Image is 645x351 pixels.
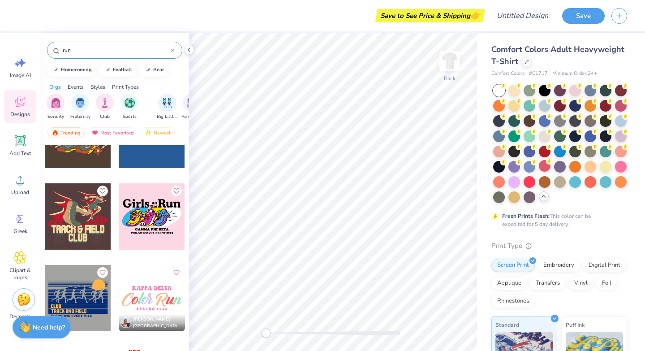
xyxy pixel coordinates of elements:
[52,67,59,73] img: trend_line.gif
[96,94,114,120] button: filter button
[490,7,555,25] input: Untitled Design
[171,186,182,196] button: Like
[141,127,175,138] div: Newest
[378,9,483,22] div: Save to See Price & Shipping
[112,83,139,91] div: Print Types
[70,94,90,120] button: filter button
[133,316,170,322] span: [PERSON_NAME]
[11,189,29,196] span: Upload
[68,83,84,91] div: Events
[491,295,535,308] div: Rhinestones
[9,313,31,320] span: Decorate
[583,259,626,272] div: Digital Print
[157,94,177,120] div: filter for Big Little Reveal
[97,186,108,196] button: Like
[70,113,90,120] span: Fraternity
[530,277,566,290] div: Transfers
[491,259,535,272] div: Screen Print
[491,70,525,78] span: Comfort Colors
[62,46,171,55] input: Try "Alpha"
[187,98,197,108] img: Parent's Weekend Image
[90,83,105,91] div: Styles
[491,241,627,251] div: Print Type
[162,98,172,108] img: Big Little Reveal Image
[566,320,585,329] span: Puff Ink
[97,267,108,278] button: Like
[157,94,177,120] button: filter button
[153,67,164,72] div: bear
[470,10,480,21] span: 👉
[120,94,138,120] div: filter for Sports
[139,63,168,77] button: bear
[33,323,65,332] strong: Need help?
[491,277,527,290] div: Applique
[91,130,99,136] img: most_fav.gif
[47,94,64,120] div: filter for Sorority
[562,8,605,24] button: Save
[13,228,27,235] span: Greek
[87,127,138,138] div: Most Favorited
[47,127,85,138] div: Trending
[47,63,96,77] button: homecoming
[181,94,202,120] div: filter for Parent's Weekend
[502,212,550,220] strong: Fresh Prints Flash:
[99,63,136,77] button: football
[537,259,580,272] div: Embroidery
[441,52,459,70] img: Back
[444,74,456,82] div: Back
[104,67,111,73] img: trend_line.gif
[181,94,202,120] button: filter button
[262,329,271,338] div: Accessibility label
[49,83,61,91] div: Orgs
[145,130,152,136] img: newest.gif
[133,323,181,329] span: [GEOGRAPHIC_DATA], [GEOGRAPHIC_DATA][US_STATE]
[9,150,31,157] span: Add Text
[529,70,548,78] span: # C1717
[552,70,597,78] span: Minimum Order: 24 +
[491,44,624,67] span: Comfort Colors Adult Heavyweight T-Shirt
[10,72,31,79] span: Image AI
[568,277,593,290] div: Vinyl
[157,113,177,120] span: Big Little Reveal
[100,98,110,108] img: Club Image
[61,67,92,72] div: homecoming
[181,113,202,120] span: Parent's Weekend
[10,111,30,118] span: Designs
[47,94,64,120] button: filter button
[47,113,64,120] span: Sorority
[125,98,135,108] img: Sports Image
[596,277,617,290] div: Foil
[502,212,612,228] div: This color can be expedited for 5 day delivery.
[100,113,110,120] span: Club
[144,67,151,73] img: trend_line.gif
[495,320,519,329] span: Standard
[113,67,132,72] div: football
[70,94,90,120] div: filter for Fraternity
[52,130,59,136] img: trending.gif
[120,94,138,120] button: filter button
[51,98,61,108] img: Sorority Image
[75,98,85,108] img: Fraternity Image
[96,94,114,120] div: filter for Club
[5,267,35,281] span: Clipart & logos
[123,113,137,120] span: Sports
[171,267,182,278] button: Like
